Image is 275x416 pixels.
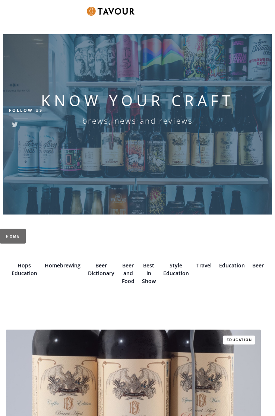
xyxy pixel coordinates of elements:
a: Beer [252,262,264,269]
h1: KNOW YOUR CRAFT [41,94,234,107]
a: Hops Education [12,262,37,277]
h6: Follow Us [9,107,43,113]
a: Homebrewing [45,262,80,269]
h6: brews, news and reviews [82,116,193,125]
a: Best in Show [142,262,156,285]
a: Beer Dictionary [88,262,114,277]
a: Style Education [163,262,189,277]
a: Education [223,336,255,344]
a: Travel [196,262,212,269]
a: Education [219,262,245,269]
a: Beer and Food [122,262,135,285]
